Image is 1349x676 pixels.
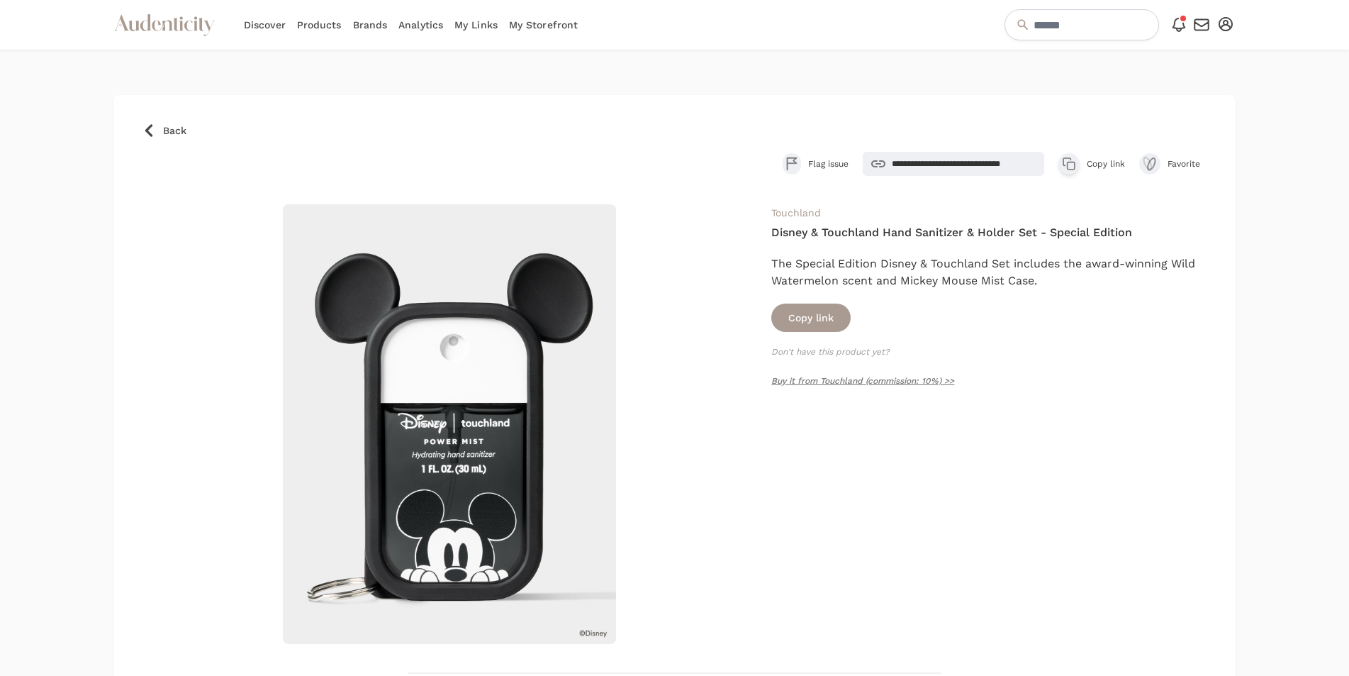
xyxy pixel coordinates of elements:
[142,123,1207,138] a: Back
[1168,158,1207,170] span: Favorite
[1058,153,1125,174] button: Copy link
[1087,158,1125,170] span: Copy link
[771,346,1207,358] p: Don't have this product yet?
[771,207,821,218] a: Touchland
[771,304,851,332] button: Copy link
[808,158,849,170] span: Flag issue
[771,224,1207,241] h4: Disney & Touchland Hand Sanitizer & Holder Set - Special Edition
[783,153,849,174] button: Flag issue
[163,123,186,138] span: Back
[771,255,1207,289] div: The Special Edition Disney & Touchland Set includes the award-winning Wild Watermelon scent and M...
[771,376,954,386] a: Buy it from Touchland (commission: 10%) >>
[1139,153,1207,174] button: Favorite
[283,204,617,644] img: Disney & Touchland Hand Sanitizer & Holder Set - Special Edition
